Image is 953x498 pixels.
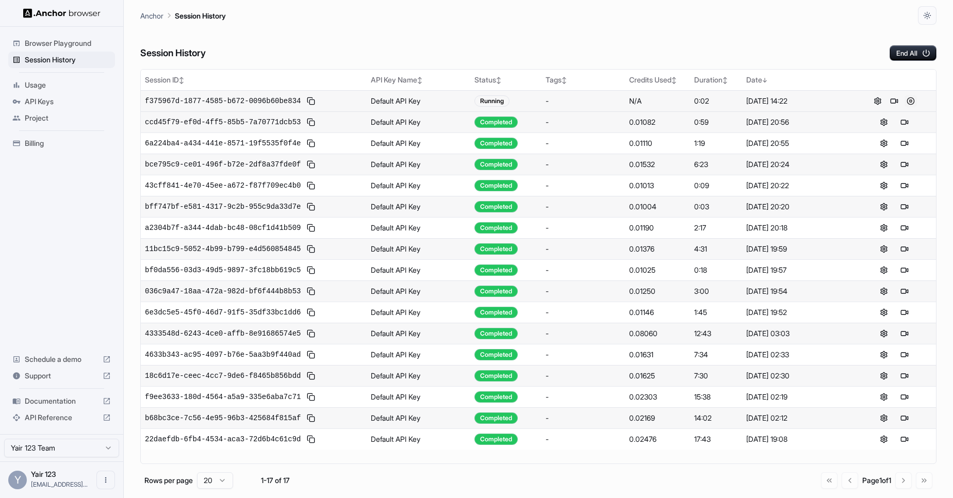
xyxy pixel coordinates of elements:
[474,370,518,381] div: Completed
[629,96,685,106] div: N/A
[145,75,363,85] div: Session ID
[474,349,518,360] div: Completed
[25,138,111,148] span: Billing
[694,434,738,444] div: 17:43
[694,202,738,212] div: 0:03
[746,434,848,444] div: [DATE] 19:08
[25,371,98,381] span: Support
[144,475,193,486] p: Rows per page
[546,244,621,254] div: -
[367,259,470,280] td: Default API Key
[694,96,738,106] div: 0:02
[140,46,206,61] h6: Session History
[145,307,301,318] span: 6e3dc5e5-45f0-46d7-91f5-35df33bc1dd6
[546,265,621,275] div: -
[145,371,301,381] span: 18c6d17e-ceec-4cc7-9de6-f8465b856bdd
[546,96,621,106] div: -
[474,138,518,149] div: Completed
[474,264,518,276] div: Completed
[474,307,518,318] div: Completed
[367,217,470,238] td: Default API Key
[746,180,848,191] div: [DATE] 20:22
[496,76,501,84] span: ↕
[746,159,848,170] div: [DATE] 20:24
[546,371,621,381] div: -
[367,90,470,111] td: Default API Key
[694,350,738,360] div: 7:34
[762,76,767,84] span: ↓
[546,223,621,233] div: -
[629,434,685,444] div: 0.02476
[474,201,518,212] div: Completed
[746,96,848,106] div: [DATE] 14:22
[474,180,518,191] div: Completed
[367,280,470,302] td: Default API Key
[25,96,111,107] span: API Keys
[629,75,685,85] div: Credits Used
[694,392,738,402] div: 15:38
[629,265,685,275] div: 0.01025
[145,244,301,254] span: 11bc15c9-5052-4b99-b799-e4d560854845
[546,117,621,127] div: -
[140,10,163,21] p: Anchor
[179,76,184,84] span: ↕
[629,392,685,402] div: 0.02303
[145,265,301,275] span: bf0da556-03d3-49d5-9897-3fc18bb619c5
[746,413,848,423] div: [DATE] 02:12
[474,222,518,234] div: Completed
[546,434,621,444] div: -
[145,138,301,148] span: 6a224ba4-a434-441e-8571-19f5535f0f4e
[694,286,738,296] div: 3:00
[746,307,848,318] div: [DATE] 19:52
[546,138,621,148] div: -
[629,413,685,423] div: 0.02169
[8,93,115,110] div: API Keys
[746,223,848,233] div: [DATE] 20:18
[25,80,111,90] span: Usage
[474,159,518,170] div: Completed
[8,409,115,426] div: API Reference
[145,117,301,127] span: ccd45f79-ef0d-4ff5-85b5-7a70771dcb53
[629,307,685,318] div: 0.01146
[145,413,301,423] span: b68bc3ce-7c56-4e95-96b3-425684f815af
[367,428,470,450] td: Default API Key
[862,475,891,486] div: Page 1 of 1
[367,238,470,259] td: Default API Key
[8,368,115,384] div: Support
[694,117,738,127] div: 0:59
[629,328,685,339] div: 0.08060
[8,110,115,126] div: Project
[746,392,848,402] div: [DATE] 02:19
[145,223,301,233] span: a2304b7f-a344-4dab-bc48-08cf1d41b509
[474,243,518,255] div: Completed
[25,55,111,65] span: Session History
[25,396,98,406] span: Documentation
[145,286,301,296] span: 036c9a47-18aa-472a-982d-bf6f444b8b53
[23,8,101,18] img: Anchor Logo
[629,244,685,254] div: 0.01376
[890,45,936,61] button: End All
[629,202,685,212] div: 0.01004
[629,350,685,360] div: 0.01631
[25,38,111,48] span: Browser Playground
[474,328,518,339] div: Completed
[367,111,470,132] td: Default API Key
[474,75,537,85] div: Status
[722,76,728,84] span: ↕
[546,350,621,360] div: -
[8,393,115,409] div: Documentation
[145,202,301,212] span: bff747bf-e581-4317-9c2b-955c9da33d7e
[474,412,518,424] div: Completed
[671,76,677,84] span: ↕
[546,75,621,85] div: Tags
[546,202,621,212] div: -
[8,77,115,93] div: Usage
[367,407,470,428] td: Default API Key
[8,471,27,489] div: Y
[694,138,738,148] div: 1:19
[145,159,301,170] span: bce795c9-ce01-496f-b72e-2df8a37fde0f
[746,371,848,381] div: [DATE] 02:30
[629,223,685,233] div: 0.01190
[367,365,470,386] td: Default API Key
[8,52,115,68] div: Session History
